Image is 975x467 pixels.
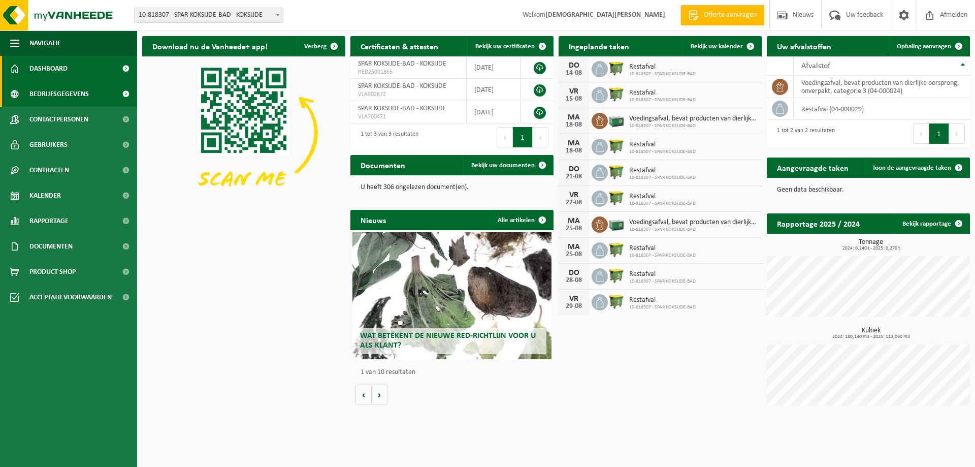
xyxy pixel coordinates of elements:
[629,270,696,278] span: Restafval
[564,87,584,96] div: VR
[29,30,61,56] span: Navigatie
[463,155,552,175] a: Bekijk uw documenten
[564,121,584,129] div: 18-08
[608,189,625,206] img: WB-1100-HPE-GN-50
[134,8,283,23] span: 10-818307 - SPAR KOKSIJDE-BAD - KOKSIJDE
[629,141,696,149] span: Restafval
[777,186,960,194] p: Geen data beschikbaar.
[355,385,372,405] button: Vorige
[355,126,418,148] div: 1 tot 3 van 3 resultaten
[29,259,76,285] span: Product Shop
[564,251,584,258] div: 25-08
[772,122,835,145] div: 1 tot 2 van 2 resultaten
[358,60,446,68] span: SPAR KOKSIJDE-BAD - KOKSIJDE
[701,10,759,20] span: Offerte aanvragen
[564,96,584,103] div: 15-08
[629,115,757,123] span: Voedingsafval, bevat producten van dierlijke oorsprong, onverpakt, categorie 3
[629,97,696,103] span: 10-818307 - SPAR KOKSIJDE-BAD
[564,191,584,199] div: VR
[629,89,696,97] span: Restafval
[629,193,696,201] span: Restafval
[29,81,89,107] span: Bedrijfsgegevens
[564,70,584,77] div: 14-08
[296,36,344,56] button: Verberg
[142,36,278,56] h2: Download nu de Vanheede+ app!
[467,36,552,56] a: Bekijk uw certificaten
[352,232,551,359] a: Wat betekent de nieuwe RED-richtlijn voor u als klant?
[629,123,757,129] span: 10-818307 - SPAR KOKSIJDE-BAD
[608,163,625,180] img: WB-1100-HPE-GN-50
[564,217,584,225] div: MA
[545,11,665,19] strong: [DEMOGRAPHIC_DATA][PERSON_NAME]
[897,43,951,50] span: Ophaling aanvragen
[361,184,543,191] p: U heeft 306 ongelezen document(en).
[608,59,625,77] img: WB-1100-HPE-GN-50
[767,213,870,233] h2: Rapportage 2025 / 2024
[564,225,584,232] div: 25-08
[358,82,446,90] span: SPAR KOKSIJDE-BAD - KOKSIJDE
[564,199,584,206] div: 22-08
[894,213,969,234] a: Bekijk rapportage
[564,139,584,147] div: MA
[608,293,625,310] img: WB-1100-HPE-GN-50
[564,303,584,310] div: 29-08
[564,277,584,284] div: 28-08
[497,127,513,147] button: Previous
[691,43,743,50] span: Bekijk uw kalender
[629,296,696,304] span: Restafval
[29,208,69,234] span: Rapportage
[350,155,415,175] h2: Documenten
[142,56,345,209] img: Download de VHEPlus App
[350,210,396,230] h2: Nieuws
[772,334,970,339] span: 2024: 180,140 m3 - 2025: 113,060 m3
[608,137,625,154] img: WB-1100-HPE-GN-50
[629,63,696,71] span: Restafval
[533,127,548,147] button: Next
[682,36,761,56] a: Bekijk uw kalender
[629,71,696,77] span: 10-818307 - SPAR KOKSIJDE-BAD
[629,167,696,175] span: Restafval
[608,241,625,258] img: WB-1100-HPE-GN-50
[564,173,584,180] div: 21-08
[864,158,969,178] a: Toon de aangevraagde taken
[872,165,951,171] span: Toon de aangevraagde taken
[794,76,970,98] td: voedingsafval, bevat producten van dierlijke oorsprong, onverpakt, categorie 3 (04-000024)
[471,162,535,169] span: Bekijk uw documenten
[29,56,68,81] span: Dashboard
[559,36,639,56] h2: Ingeplande taken
[772,246,970,251] span: 2024: 0,240 t - 2025: 0,270 t
[564,269,584,277] div: DO
[467,79,521,101] td: [DATE]
[629,304,696,310] span: 10-818307 - SPAR KOKSIJDE-BAD
[608,267,625,284] img: WB-1100-HPE-GN-50
[564,165,584,173] div: DO
[29,234,73,259] span: Documenten
[467,101,521,123] td: [DATE]
[513,127,533,147] button: 1
[680,5,764,25] a: Offerte aanvragen
[629,219,757,227] span: Voedingsafval, bevat producten van dierlijke oorsprong, onverpakt, categorie 3
[372,385,387,405] button: Volgende
[629,175,696,181] span: 10-818307 - SPAR KOKSIJDE-BAD
[304,43,327,50] span: Verberg
[350,36,448,56] h2: Certificaten & attesten
[949,123,965,144] button: Next
[361,369,548,376] p: 1 van 10 resultaten
[358,105,446,112] span: SPAR KOKSIJDE-BAD - KOKSIJDE
[772,239,970,251] h3: Tonnage
[29,158,69,183] span: Contracten
[564,113,584,121] div: MA
[29,183,61,208] span: Kalender
[794,98,970,120] td: restafval (04-000029)
[629,244,696,253] span: Restafval
[629,278,696,285] span: 10-818307 - SPAR KOKSIJDE-BAD
[360,332,536,350] span: Wat betekent de nieuwe RED-richtlijn voor u als klant?
[608,111,625,129] img: PB-LB-0680-HPE-GN-01
[564,61,584,70] div: DO
[629,227,757,233] span: 10-818307 - SPAR KOKSIJDE-BAD
[135,8,283,22] span: 10-818307 - SPAR KOKSIJDE-BAD - KOKSIJDE
[29,132,68,158] span: Gebruikers
[629,201,696,207] span: 10-818307 - SPAR KOKSIJDE-BAD
[467,56,521,79] td: [DATE]
[490,210,552,230] a: Alle artikelen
